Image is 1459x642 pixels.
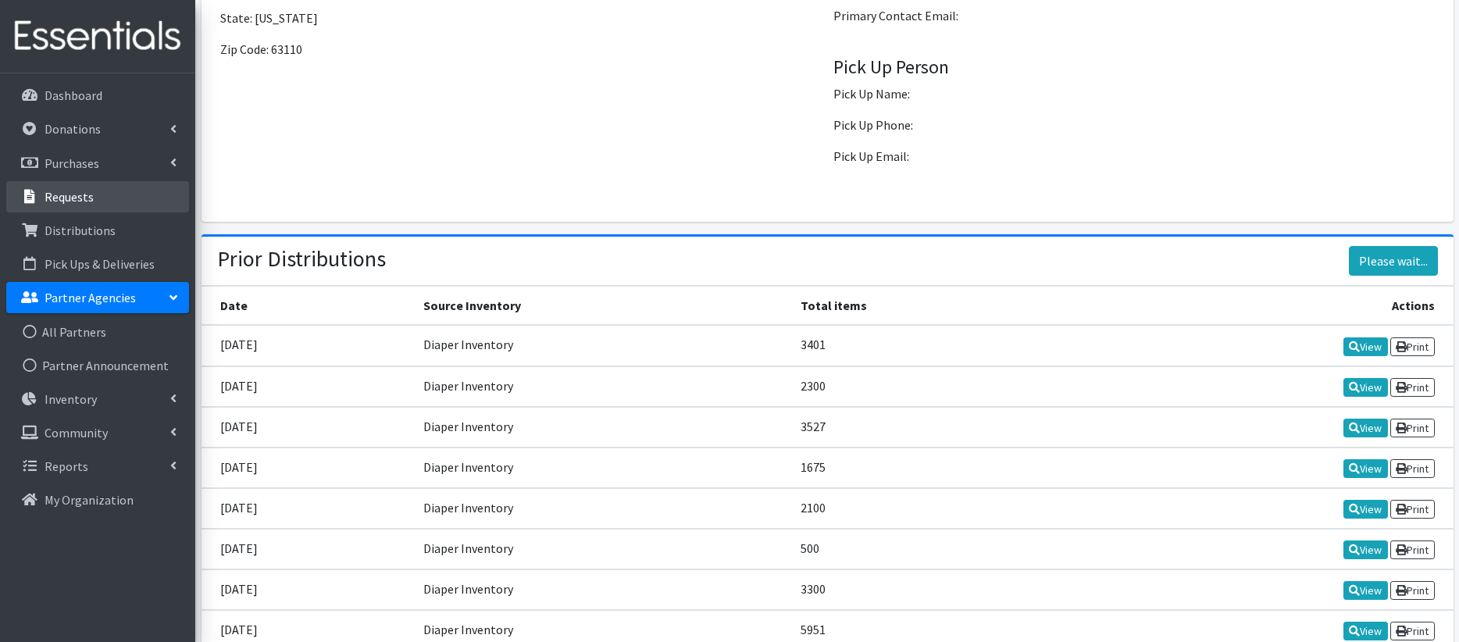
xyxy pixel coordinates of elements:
[202,366,414,407] td: [DATE]
[6,417,189,448] a: Community
[45,121,101,137] p: Donations
[6,248,189,280] a: Pick Ups & Deliveries
[791,488,1067,529] td: 2100
[202,529,414,569] td: [DATE]
[45,492,134,508] p: My Organization
[1343,378,1388,397] a: View
[414,407,791,448] td: Diaper Inventory
[1349,246,1438,276] a: Please wait...
[45,189,94,205] p: Requests
[1390,500,1435,519] a: Print
[1067,287,1454,326] th: Actions
[1343,622,1388,640] a: View
[414,287,791,326] th: Source Inventory
[833,116,1435,134] p: Pick Up Phone:
[220,9,822,27] p: State: [US_STATE]
[1390,337,1435,356] a: Print
[1343,419,1388,437] a: View
[833,147,1435,166] p: Pick Up Email:
[202,488,414,529] td: [DATE]
[1390,419,1435,437] a: Print
[6,484,189,515] a: My Organization
[220,40,822,59] p: Zip Code: 63110
[1343,500,1388,519] a: View
[217,246,386,273] h2: Prior Distributions
[1390,459,1435,478] a: Print
[202,325,414,366] td: [DATE]
[45,223,116,238] p: Distributions
[791,287,1067,326] th: Total items
[833,56,1435,79] h4: Pick Up Person
[6,451,189,482] a: Reports
[6,383,189,415] a: Inventory
[1343,337,1388,356] a: View
[202,448,414,488] td: [DATE]
[45,87,102,103] p: Dashboard
[414,366,791,407] td: Diaper Inventory
[1390,378,1435,397] a: Print
[833,84,1435,103] p: Pick Up Name:
[791,407,1067,448] td: 3527
[45,391,97,407] p: Inventory
[45,155,99,171] p: Purchases
[6,316,189,348] a: All Partners
[6,113,189,144] a: Donations
[6,10,189,62] img: HumanEssentials
[45,290,136,305] p: Partner Agencies
[6,181,189,212] a: Requests
[791,569,1067,610] td: 3300
[1343,459,1388,478] a: View
[45,425,108,440] p: Community
[202,287,414,326] th: Date
[833,6,1435,25] p: Primary Contact Email:
[414,488,791,529] td: Diaper Inventory
[1343,540,1388,559] a: View
[202,569,414,610] td: [DATE]
[791,448,1067,488] td: 1675
[1343,581,1388,600] a: View
[1390,540,1435,559] a: Print
[6,215,189,246] a: Distributions
[45,458,88,474] p: Reports
[1390,622,1435,640] a: Print
[45,256,155,272] p: Pick Ups & Deliveries
[791,366,1067,407] td: 2300
[414,529,791,569] td: Diaper Inventory
[6,148,189,179] a: Purchases
[1390,581,1435,600] a: Print
[414,325,791,366] td: Diaper Inventory
[6,80,189,111] a: Dashboard
[202,407,414,448] td: [DATE]
[414,569,791,610] td: Diaper Inventory
[414,448,791,488] td: Diaper Inventory
[791,529,1067,569] td: 500
[6,282,189,313] a: Partner Agencies
[791,325,1067,366] td: 3401
[6,350,189,381] a: Partner Announcement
